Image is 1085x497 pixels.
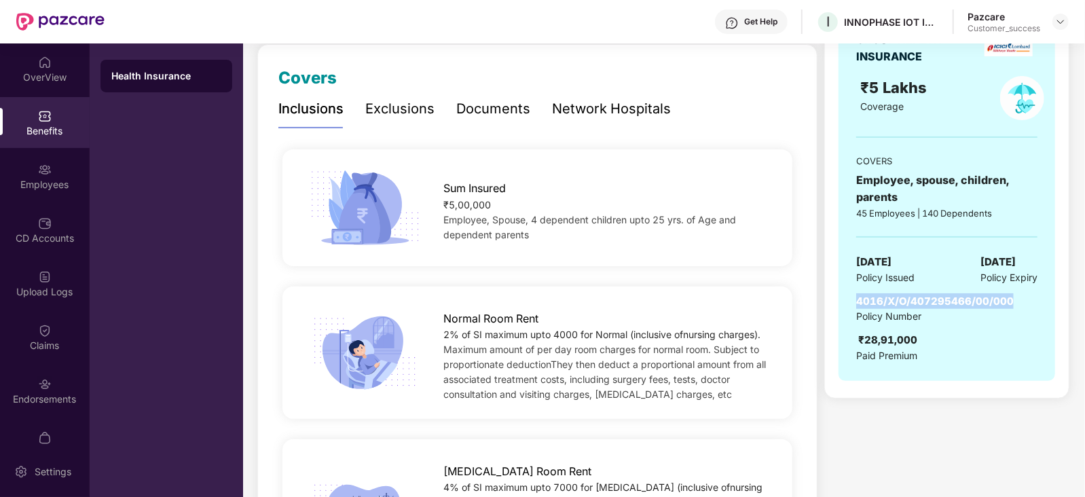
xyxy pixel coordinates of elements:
span: [MEDICAL_DATA] Room Rent [444,463,592,480]
span: [DATE] [856,254,891,270]
div: Exclusions [365,98,435,119]
div: INNOPHASE IOT INDIA PRIVATE LIMITED [844,16,939,29]
div: 2% of SI maximum upto 4000 for Normal (inclusive ofnursing charges). [444,327,770,342]
span: Policy Expiry [980,270,1037,285]
img: policyIcon [1000,76,1044,120]
img: insurerLogo [985,39,1033,56]
div: Customer_success [968,23,1040,34]
div: Employee, spouse, children, parents [856,172,1037,206]
div: Get Help [744,16,777,27]
img: svg+xml;base64,PHN2ZyBpZD0iQmVuZWZpdHMiIHhtbG5zPSJodHRwOi8vd3d3LnczLm9yZy8yMDAwL3N2ZyIgd2lkdGg9Ij... [38,109,52,123]
span: Normal Room Rent [444,310,539,327]
img: svg+xml;base64,PHN2ZyBpZD0iU2V0dGluZy0yMHgyMCIgeG1sbnM9Imh0dHA6Ly93d3cudzMub3JnLzIwMDAvc3ZnIiB3aW... [14,465,28,479]
div: Health Insurance [111,69,221,83]
div: ₹28,91,000 [858,332,917,348]
img: svg+xml;base64,PHN2ZyBpZD0iRW1wbG95ZWVzIiB4bWxucz0iaHR0cDovL3d3dy53My5vcmcvMjAwMC9zdmciIHdpZHRoPS... [38,163,52,177]
span: Paid Premium [856,348,917,363]
span: Maximum amount of per day room charges for normal room. Subject to proportionate deductionThey th... [444,344,767,400]
img: icon [306,166,425,249]
span: Sum Insured [444,180,507,197]
div: Pazcare [968,10,1040,23]
div: ₹5,00,000 [444,198,770,213]
img: svg+xml;base64,PHN2ZyBpZD0iSG9tZSIgeG1sbnM9Imh0dHA6Ly93d3cudzMub3JnLzIwMDAvc3ZnIiB3aWR0aD0iMjAiIG... [38,56,52,69]
span: Policy Issued [856,270,915,285]
div: Documents [456,98,530,119]
img: New Pazcare Logo [16,13,105,31]
img: svg+xml;base64,PHN2ZyBpZD0iTXlfT3JkZXJzIiBkYXRhLW5hbWU9Ik15IE9yZGVycyIgeG1sbnM9Imh0dHA6Ly93d3cudz... [38,431,52,445]
span: Covers [278,68,337,88]
div: Settings [31,465,75,479]
div: GROUP HEALTH INSURANCE [856,31,975,65]
span: 4016/X/O/407295466/00/000 [856,295,1014,308]
img: svg+xml;base64,PHN2ZyBpZD0iQ0RfQWNjb3VudHMiIGRhdGEtbmFtZT0iQ0QgQWNjb3VudHMiIHhtbG5zPSJodHRwOi8vd3... [38,217,52,230]
img: svg+xml;base64,PHN2ZyBpZD0iQ2xhaW0iIHhtbG5zPSJodHRwOi8vd3d3LnczLm9yZy8yMDAwL3N2ZyIgd2lkdGg9IjIwIi... [38,324,52,337]
img: svg+xml;base64,PHN2ZyBpZD0iSGVscC0zMngzMiIgeG1sbnM9Imh0dHA6Ly93d3cudzMub3JnLzIwMDAvc3ZnIiB3aWR0aD... [725,16,739,30]
img: icon [306,312,425,394]
img: svg+xml;base64,PHN2ZyBpZD0iVXBsb2FkX0xvZ3MiIGRhdGEtbmFtZT0iVXBsb2FkIExvZ3MiIHhtbG5zPSJodHRwOi8vd3... [38,270,52,284]
img: svg+xml;base64,PHN2ZyBpZD0iRW5kb3JzZW1lbnRzIiB4bWxucz0iaHR0cDovL3d3dy53My5vcmcvMjAwMC9zdmciIHdpZH... [38,378,52,391]
div: COVERS [856,154,1037,168]
div: Inclusions [278,98,344,119]
img: svg+xml;base64,PHN2ZyBpZD0iRHJvcGRvd24tMzJ4MzIiIHhtbG5zPSJodHRwOi8vd3d3LnczLm9yZy8yMDAwL3N2ZyIgd2... [1055,16,1066,27]
div: 45 Employees | 140 Dependents [856,206,1037,220]
div: Network Hospitals [552,98,671,119]
span: Employee, Spouse, 4 dependent children upto 25 yrs. of Age and dependent parents [444,214,737,240]
span: [DATE] [980,254,1016,270]
span: I [826,14,830,30]
span: Policy Number [856,310,921,322]
span: ₹5 Lakhs [860,79,931,96]
span: Coverage [860,100,904,112]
